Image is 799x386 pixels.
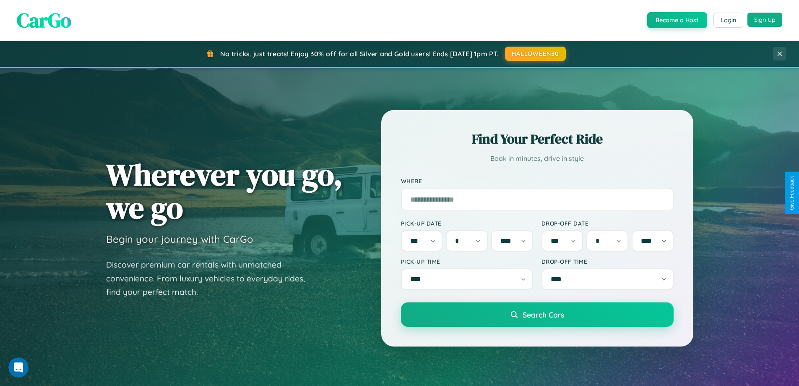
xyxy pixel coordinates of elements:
button: HALLOWEEN30 [505,47,566,61]
label: Drop-off Date [541,220,674,227]
label: Drop-off Time [541,258,674,265]
div: Give Feedback [789,176,795,210]
span: Search Cars [523,310,564,319]
button: Sign Up [747,13,782,27]
h1: Wherever you go, we go [106,158,343,224]
p: Book in minutes, drive in style [401,152,674,165]
label: Pick-up Date [401,220,533,227]
p: Discover premium car rentals with unmatched convenience. From luxury vehicles to everyday rides, ... [106,258,316,299]
iframe: Intercom live chat [8,357,29,378]
h2: Find Your Perfect Ride [401,130,674,148]
button: Login [713,13,743,28]
span: CarGo [17,6,71,34]
label: Pick-up Time [401,258,533,265]
button: Search Cars [401,302,674,327]
button: Become a Host [647,12,707,28]
h3: Begin your journey with CarGo [106,233,253,245]
label: Where [401,177,674,184]
span: No tricks, just treats! Enjoy 30% off for all Silver and Gold users! Ends [DATE] 1pm PT. [220,50,499,58]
